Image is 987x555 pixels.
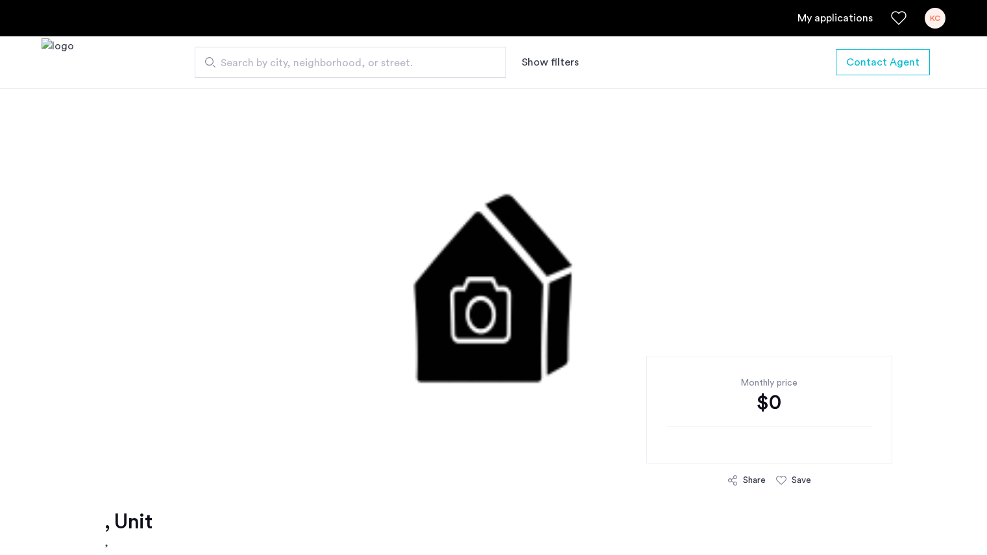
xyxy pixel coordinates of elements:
div: KC [925,8,945,29]
button: Show or hide filters [522,55,579,70]
a: , Unit, [104,509,152,550]
button: button [836,49,930,75]
div: Save [792,474,811,487]
div: Monthly price [667,376,871,389]
div: $0 [667,389,871,415]
h2: , [104,535,152,550]
img: 2.gif [178,88,809,478]
a: My application [798,10,873,26]
img: logo [42,38,74,87]
h1: , Unit [104,509,152,535]
div: Share [743,474,766,487]
span: Search by city, neighborhood, or street. [221,55,470,71]
a: Cazamio logo [42,38,74,87]
input: Apartment Search [195,47,506,78]
a: Favorites [891,10,907,26]
span: Contact Agent [846,55,920,70]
